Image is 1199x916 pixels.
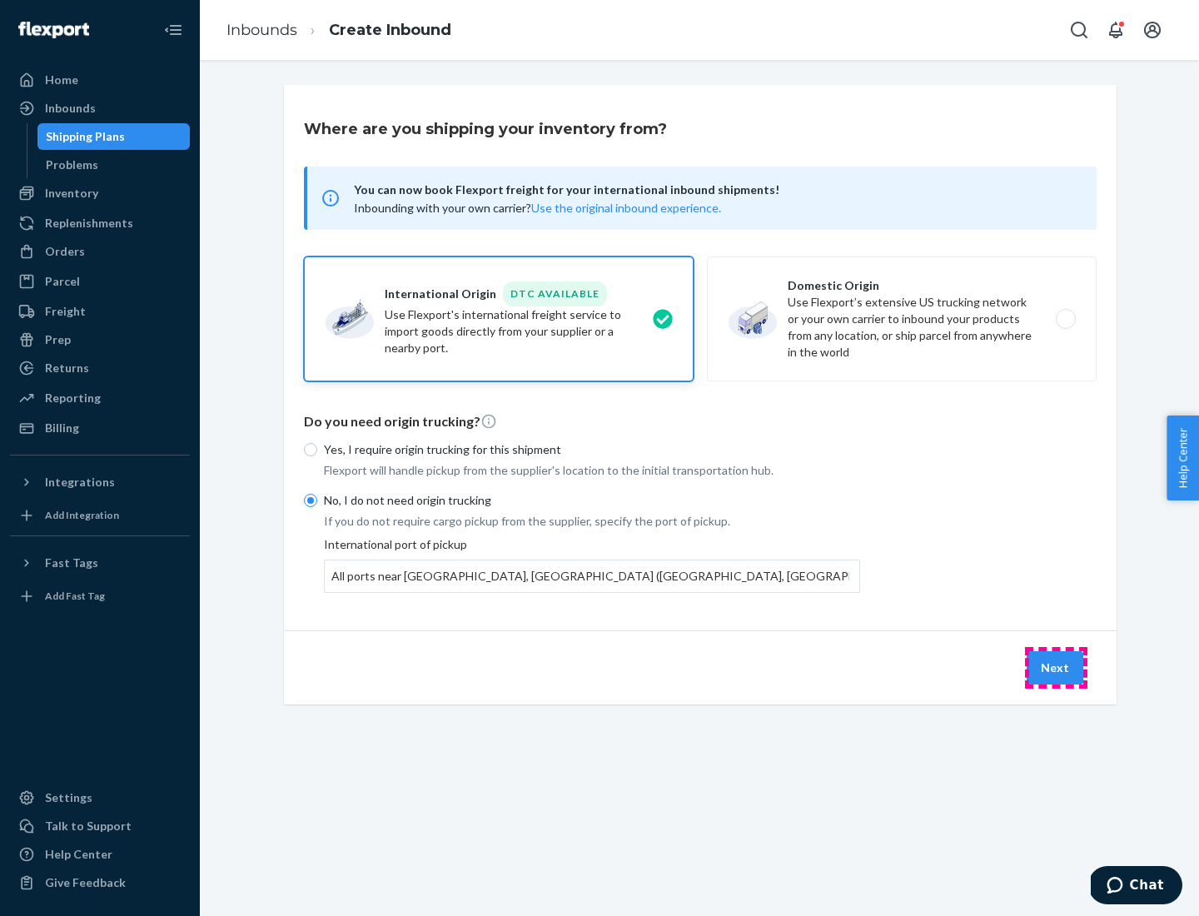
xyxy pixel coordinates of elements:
p: No, I do not need origin trucking [324,492,860,509]
img: Flexport logo [18,22,89,38]
div: Problems [46,157,98,173]
p: Yes, I require origin trucking for this shipment [324,441,860,458]
div: Returns [45,360,89,376]
a: Shipping Plans [37,123,191,150]
a: Inbounds [226,21,297,39]
a: Inbounds [10,95,190,122]
input: No, I do not need origin trucking [304,494,317,507]
div: Inventory [45,185,98,202]
a: Returns [10,355,190,381]
button: Help Center [1167,416,1199,500]
div: Talk to Support [45,818,132,834]
div: Inbounds [45,100,96,117]
iframe: Opens a widget where you can chat to one of our agents [1091,866,1182,908]
div: Add Integration [45,508,119,522]
div: Settings [45,789,92,806]
a: Add Integration [10,502,190,529]
a: Freight [10,298,190,325]
div: Shipping Plans [46,128,125,145]
div: Add Fast Tag [45,589,105,603]
button: Fast Tags [10,550,190,576]
button: Give Feedback [10,869,190,896]
a: Replenishments [10,210,190,236]
a: Add Fast Tag [10,583,190,610]
a: Billing [10,415,190,441]
span: Inbounding with your own carrier? [354,201,721,215]
div: Prep [45,331,71,348]
button: Next [1027,651,1083,685]
h3: Where are you shipping your inventory from? [304,118,667,140]
div: Home [45,72,78,88]
button: Integrations [10,469,190,495]
div: Fast Tags [45,555,98,571]
button: Open notifications [1099,13,1132,47]
div: Replenishments [45,215,133,231]
div: Reporting [45,390,101,406]
input: Yes, I require origin trucking for this shipment [304,443,317,456]
ol: breadcrumbs [213,6,465,55]
div: Give Feedback [45,874,126,891]
div: International port of pickup [324,536,860,593]
button: Talk to Support [10,813,190,839]
button: Open account menu [1136,13,1169,47]
p: Do you need origin trucking? [304,412,1097,431]
a: Prep [10,326,190,353]
a: Orders [10,238,190,265]
span: You can now book Flexport freight for your international inbound shipments! [354,180,1077,200]
button: Open Search Box [1062,13,1096,47]
div: Billing [45,420,79,436]
a: Problems [37,152,191,178]
a: Reporting [10,385,190,411]
a: Home [10,67,190,93]
div: Integrations [45,474,115,490]
div: Parcel [45,273,80,290]
a: Create Inbound [329,21,451,39]
p: Flexport will handle pickup from the supplier's location to the initial transportation hub. [324,462,860,479]
a: Settings [10,784,190,811]
div: Help Center [45,846,112,863]
a: Help Center [10,841,190,868]
button: Use the original inbound experience. [531,200,721,217]
a: Inventory [10,180,190,207]
div: Orders [45,243,85,260]
button: Close Navigation [157,13,190,47]
p: If you do not require cargo pickup from the supplier, specify the port of pickup. [324,513,860,530]
a: Parcel [10,268,190,295]
div: Freight [45,303,86,320]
